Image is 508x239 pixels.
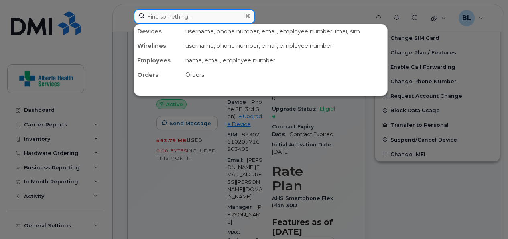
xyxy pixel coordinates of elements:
[134,39,182,53] div: Wirelines
[134,24,182,39] div: Devices
[182,24,387,39] div: username, phone number, email, employee number, imei, sim
[182,53,387,68] div: name, email, employee number
[134,68,182,82] div: Orders
[182,68,387,82] div: Orders
[182,39,387,53] div: username, phone number, email, employee number
[134,53,182,68] div: Employees
[134,9,255,24] input: Find something...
